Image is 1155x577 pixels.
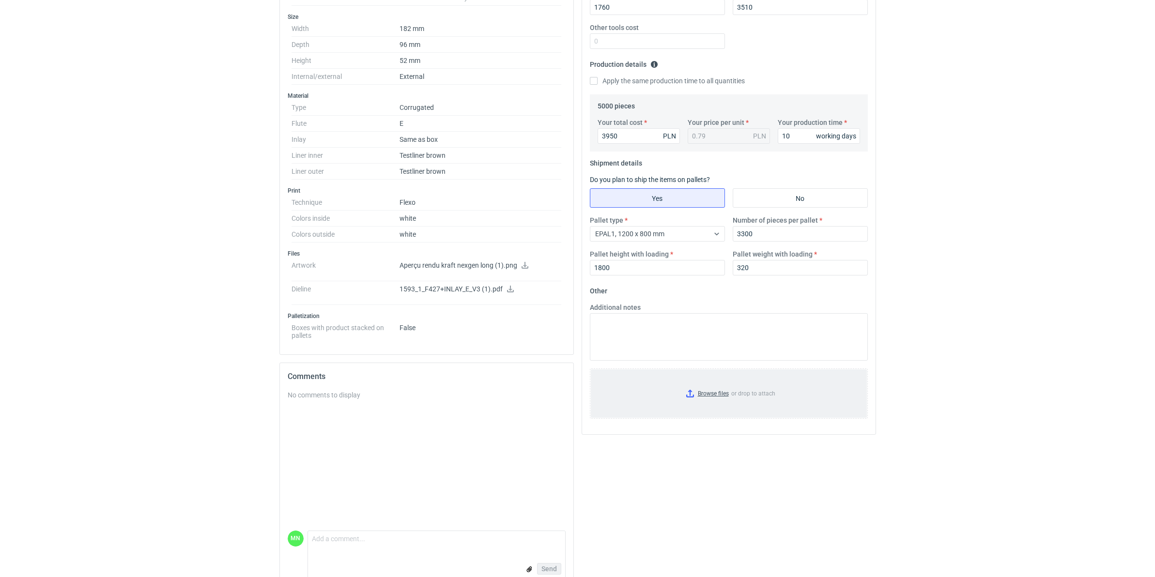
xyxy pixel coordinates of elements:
label: Pallet height with loading [590,249,669,259]
dt: Width [292,21,400,37]
dd: 96 mm [400,37,562,53]
button: Send [537,563,561,575]
span: Send [541,565,557,572]
p: 1593_1_F427+INLAY_E_V3 (1).pdf [400,285,562,294]
label: Number of pieces per pallet [733,215,818,225]
label: Your price per unit [688,118,744,127]
dd: Flexo [400,195,562,211]
legend: Other [590,283,607,295]
dt: Artwork [292,258,400,281]
dd: white [400,211,562,227]
p: Aperçu rendu kraft nexgen long (1).png [400,261,562,270]
dd: Corrugated [400,100,562,116]
label: Pallet type [590,215,623,225]
dt: Type [292,100,400,116]
legend: 5000 pieces [598,98,635,110]
dt: Boxes with product stacked on pallets [292,320,400,339]
figcaption: MN [288,531,304,547]
input: 0 [590,33,725,49]
div: PLN [663,131,676,141]
dt: Dieline [292,281,400,305]
label: Pallet weight with loading [733,249,813,259]
h3: Size [288,13,566,21]
input: 0 [733,226,868,242]
label: Additional notes [590,303,641,312]
label: or drop to attach [590,369,867,418]
h3: Print [288,187,566,195]
dd: 182 mm [400,21,562,37]
label: Your total cost [598,118,643,127]
input: 0 [590,260,725,275]
dt: Internal/external [292,69,400,85]
input: 0 [598,128,680,144]
dt: Colors inside [292,211,400,227]
label: Yes [590,188,725,208]
dt: Liner inner [292,148,400,164]
label: No [733,188,868,208]
h3: Palletization [288,312,566,320]
h3: Files [288,250,566,258]
label: Your production time [778,118,843,127]
div: No comments to display [288,390,566,400]
dd: Testliner brown [400,148,562,164]
dd: Same as box [400,132,562,148]
dt: Liner outer [292,164,400,180]
dd: 52 mm [400,53,562,69]
input: 0 [778,128,860,144]
legend: Production details [590,57,658,68]
dd: E [400,116,562,132]
div: PLN [753,131,766,141]
div: working days [816,131,856,141]
dt: Depth [292,37,400,53]
span: EPAL1, 1200 x 800 mm [595,230,664,238]
h3: Material [288,92,566,100]
dd: Testliner brown [400,164,562,180]
dt: Colors outside [292,227,400,243]
input: 0 [733,260,868,275]
dt: Technique [292,195,400,211]
label: Apply the same production time to all quantities [590,76,745,86]
label: Do you plan to ship the items on pallets? [590,176,710,183]
dd: white [400,227,562,243]
dd: False [400,320,562,339]
legend: Shipment details [590,155,642,167]
dt: Height [292,53,400,69]
h2: Comments [288,371,566,382]
dd: External [400,69,562,85]
label: Other tools cost [590,23,639,32]
dt: Flute [292,116,400,132]
dt: Inlay [292,132,400,148]
div: Małgorzata Nowotna [288,531,304,547]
